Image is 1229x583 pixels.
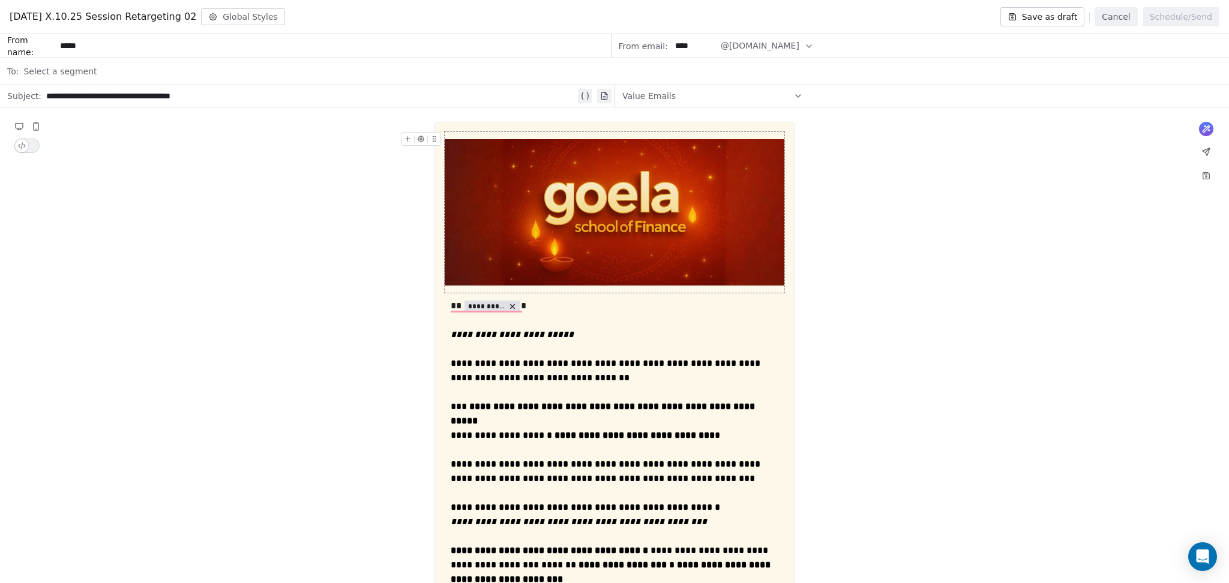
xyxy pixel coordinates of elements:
[7,65,19,77] span: To:
[619,40,668,52] span: From email:
[1095,7,1137,26] button: Cancel
[7,34,55,58] span: From name:
[622,90,676,102] span: Value Emails
[201,8,285,25] button: Global Styles
[23,65,97,77] span: Select a segment
[7,90,41,106] span: Subject:
[10,10,196,24] span: [DATE] X.10.25 Session Retargeting 02
[1143,7,1219,26] button: Schedule/Send
[1000,7,1085,26] button: Save as draft
[721,40,799,52] span: @[DOMAIN_NAME]
[1188,542,1217,571] div: Open Intercom Messenger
